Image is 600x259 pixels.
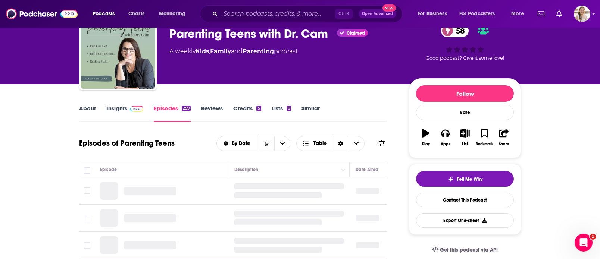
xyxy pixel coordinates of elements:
[256,106,261,111] div: 5
[416,85,514,102] button: Follow
[81,14,155,89] img: Parenting Teens with Dr. Cam
[313,141,327,146] span: Table
[79,139,175,148] h1: Episodes of Parenting Teens
[511,9,524,19] span: More
[574,6,590,22] button: Show profile menu
[128,9,144,19] span: Charts
[356,165,378,174] div: Date Aired
[182,106,191,111] div: 259
[506,8,533,20] button: open menu
[416,171,514,187] button: tell me why sparkleTell Me Why
[207,5,410,22] div: Search podcasts, credits, & more...
[454,8,506,20] button: open menu
[159,9,185,19] span: Monitoring
[347,31,365,35] span: Claimed
[462,142,468,146] div: List
[574,6,590,22] span: Logged in as acquavie
[106,105,143,122] a: InsightsPodchaser Pro
[287,106,291,111] div: 6
[100,165,117,174] div: Episode
[426,55,504,61] span: Good podcast? Give it some love!
[426,241,504,259] a: Get this podcast via API
[301,105,320,122] a: Similar
[169,47,298,56] div: A weekly podcast
[441,142,450,146] div: Apps
[476,142,493,146] div: Bookmark
[333,136,349,151] div: Sort Direction
[221,8,335,20] input: Search podcasts, credits, & more...
[216,136,291,151] h2: Choose List sort
[233,105,261,122] a: Credits5
[124,8,149,20] a: Charts
[416,105,514,120] div: Rate
[335,9,353,19] span: Ctrl K
[409,19,521,66] div: 58Good podcast? Give it some love!
[6,7,78,21] img: Podchaser - Follow, Share and Rate Podcasts
[201,105,223,122] a: Reviews
[84,187,90,194] span: Toggle select row
[499,142,509,146] div: Share
[535,7,547,20] a: Show notifications dropdown
[232,141,253,146] span: By Date
[259,136,274,151] button: Sort Direction
[574,6,590,22] img: User Profile
[339,165,348,174] button: Column Actions
[553,7,565,20] a: Show notifications dropdown
[84,215,90,221] span: Toggle select row
[154,105,191,122] a: Episodes259
[359,9,396,18] button: Open AdvancedNew
[455,124,475,151] button: List
[296,136,365,151] button: Choose View
[234,165,258,174] div: Description
[416,193,514,207] a: Contact This Podcast
[449,24,469,37] span: 58
[87,8,124,20] button: open menu
[416,124,435,151] button: Play
[130,106,143,112] img: Podchaser Pro
[79,105,96,122] a: About
[590,234,596,240] span: 1
[274,136,290,151] button: open menu
[196,48,209,55] a: Kids
[209,48,210,55] span: ,
[448,176,454,182] img: tell me why sparkle
[412,8,456,20] button: open menu
[475,124,494,151] button: Bookmark
[435,124,455,151] button: Apps
[210,48,231,55] a: Family
[441,24,469,37] a: 58
[457,176,482,182] span: Tell Me Why
[231,48,243,55] span: and
[422,142,430,146] div: Play
[362,12,393,16] span: Open Advanced
[154,8,195,20] button: open menu
[93,9,115,19] span: Podcasts
[575,234,593,252] iframe: Intercom live chat
[243,48,274,55] a: Parenting
[217,141,259,146] button: open menu
[459,9,495,19] span: For Podcasters
[440,247,498,253] span: Get this podcast via API
[382,4,396,12] span: New
[84,242,90,249] span: Toggle select row
[272,105,291,122] a: Lists6
[494,124,514,151] button: Share
[416,213,514,228] button: Export One-Sheet
[418,9,447,19] span: For Business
